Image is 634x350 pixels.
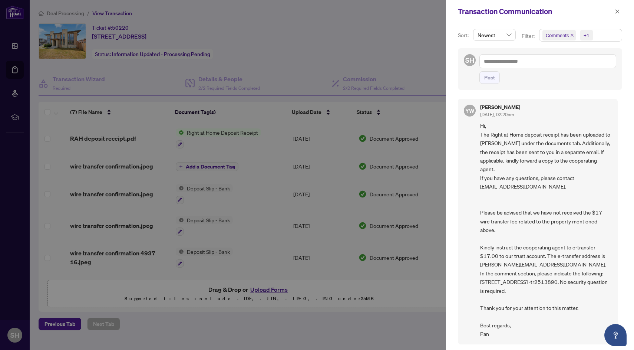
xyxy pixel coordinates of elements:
[458,31,470,39] p: Sort:
[584,32,590,39] div: +1
[465,55,474,65] span: SH
[458,6,612,17] div: Transaction Communication
[478,29,511,40] span: Newest
[570,33,574,37] span: close
[465,106,475,115] span: YW
[542,30,576,40] span: Comments
[615,9,620,14] span: close
[604,324,627,346] button: Open asap
[480,112,514,117] span: [DATE], 02:20pm
[522,32,536,40] p: Filter:
[480,105,520,110] h5: [PERSON_NAME]
[546,32,569,39] span: Comments
[479,71,500,84] button: Post
[480,121,612,338] span: Hi, The Right at Home deposit receipt has been uploaded to [PERSON_NAME] under the documents tab....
